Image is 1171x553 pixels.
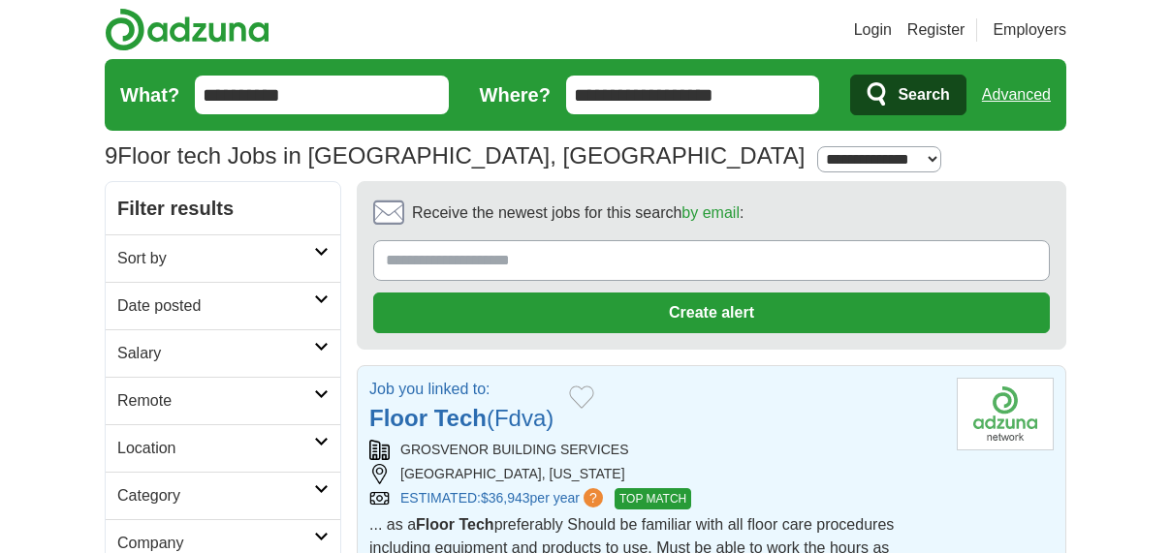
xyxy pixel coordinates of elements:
[907,18,965,42] a: Register
[459,516,493,533] strong: Tech
[481,490,530,506] span: $36,943
[434,405,487,431] strong: Tech
[369,378,554,401] p: Job you linked to:
[117,247,314,270] h2: Sort by
[106,282,340,329] a: Date posted
[898,76,949,114] span: Search
[106,377,340,424] a: Remote
[369,440,941,460] div: GROSVENOR BUILDING SERVICES
[117,484,314,507] h2: Category
[106,329,340,377] a: Salary
[106,424,340,472] a: Location
[850,75,965,115] button: Search
[117,389,314,413] h2: Remote
[854,18,892,42] a: Login
[117,437,314,460] h2: Location
[117,342,314,365] h2: Salary
[120,80,179,109] label: What?
[982,76,1051,114] a: Advanced
[416,516,455,533] strong: Floor
[373,292,1050,333] button: Create alert
[106,472,340,519] a: Category
[993,18,1066,42] a: Employers
[957,378,1054,450] img: Company logo
[584,488,603,507] span: ?
[105,138,117,173] span: 9
[369,464,941,484] div: [GEOGRAPHIC_DATA], [US_STATE]
[105,8,269,51] img: Adzuna logo
[681,204,740,221] a: by email
[369,405,427,431] strong: Floor
[106,234,340,282] a: Sort by
[106,182,340,234] h2: Filter results
[569,385,594,409] button: Add to favorite jobs
[480,80,551,109] label: Where?
[369,405,554,431] a: Floor Tech(Fdva)
[615,488,691,509] span: TOP MATCH
[117,294,314,318] h2: Date posted
[412,201,744,225] span: Receive the newest jobs for this search :
[105,142,805,169] h1: Floor tech Jobs in [GEOGRAPHIC_DATA], [GEOGRAPHIC_DATA]
[400,488,607,509] a: ESTIMATED:$36,943per year?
